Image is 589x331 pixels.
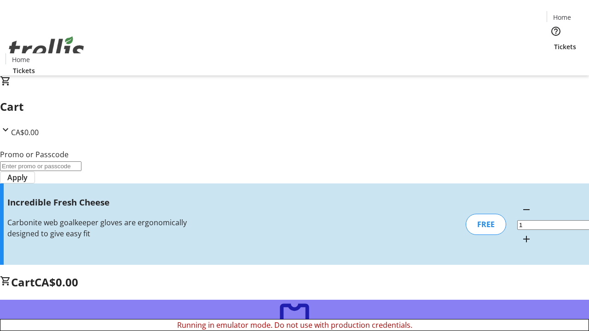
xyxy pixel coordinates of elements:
button: Increment by one [517,230,536,248]
img: Orient E2E Organization Ie2yTR2wWT's Logo [6,26,87,72]
span: Tickets [13,66,35,75]
a: Tickets [547,42,583,51]
span: CA$0.00 [35,274,78,290]
button: Help [547,22,565,40]
span: Home [553,12,571,22]
h3: Incredible Fresh Cheese [7,196,208,209]
a: Home [6,55,35,64]
div: FREE [466,214,506,235]
div: Carbonite web goalkeeper gloves are ergonomically designed to give easy fit [7,217,208,239]
button: Cart [547,51,565,70]
span: Home [12,55,30,64]
button: Decrement by one [517,200,536,219]
a: Tickets [6,66,42,75]
span: Tickets [554,42,576,51]
span: Apply [7,172,28,183]
span: CA$0.00 [11,127,39,137]
a: Home [547,12,577,22]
